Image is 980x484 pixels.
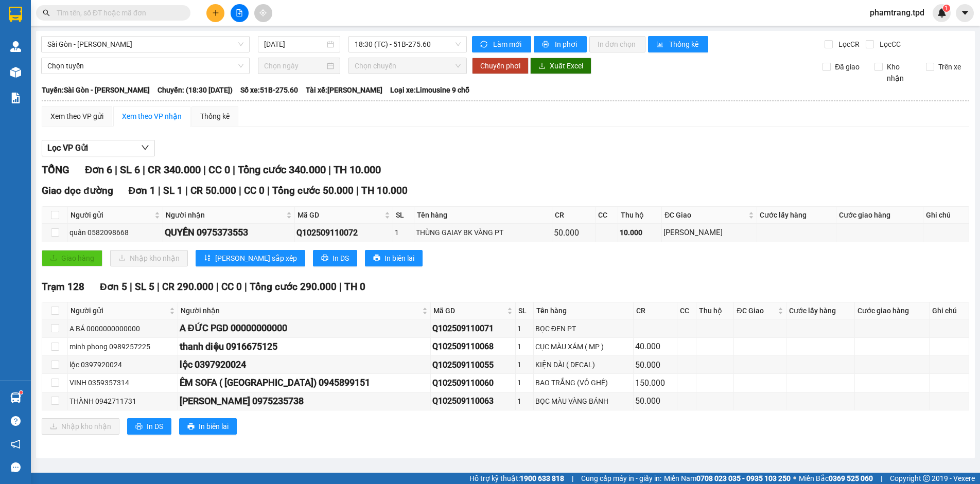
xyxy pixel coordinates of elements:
[934,61,965,73] span: Trên xe
[180,375,429,390] div: ÊM SOFA ( [GEOGRAPHIC_DATA]) 0945899151
[204,254,211,262] span: sort-ascending
[618,207,662,224] th: Thu hộ
[69,341,176,352] div: minh phong 0989257225
[648,36,708,52] button: bar-chartThống kê
[923,207,969,224] th: Ghi chú
[233,164,235,176] span: |
[267,185,270,196] span: |
[321,254,328,262] span: printer
[50,111,103,122] div: Xem theo VP gửi
[433,305,504,316] span: Mã GD
[181,305,420,316] span: Người nhận
[635,377,675,389] div: 150.000
[141,144,149,152] span: down
[956,4,974,22] button: caret-down
[264,39,325,50] input: 11/09/2025
[57,7,178,19] input: Tìm tên, số ĐT hoặc mã đơn
[943,5,950,12] sup: 1
[664,473,791,484] span: Miền Nam
[581,473,661,484] span: Cung cấp máy in - giấy in:
[212,9,219,16] span: plus
[157,281,160,293] span: |
[656,41,665,49] span: bar-chart
[259,9,267,16] span: aim
[432,358,513,371] div: Q102509110055
[110,250,188,266] button: downloadNhập kho nhận
[572,473,573,484] span: |
[215,253,297,264] span: [PERSON_NAME] sắp xếp
[431,392,515,410] td: Q102509110063
[42,140,155,156] button: Lọc VP Gửi
[793,476,796,480] span: ⚪️
[236,9,243,16] span: file-add
[393,207,414,224] th: SL
[206,4,224,22] button: plus
[100,281,127,293] span: Đơn 5
[555,39,579,50] span: In phơi
[550,60,583,71] span: Xuất Excel
[635,358,675,371] div: 50.000
[395,227,412,238] div: 1
[11,439,21,449] span: notification
[11,462,21,472] span: message
[355,58,461,74] span: Chọn chuyến
[677,302,697,319] th: CC
[517,377,532,388] div: 1
[221,281,242,293] span: CC 0
[480,41,489,49] span: sync
[923,475,930,482] span: copyright
[147,421,163,432] span: In DS
[517,359,532,370] div: 1
[836,207,923,224] th: Cước giao hàng
[143,164,145,176] span: |
[129,185,156,196] span: Đơn 1
[42,86,150,94] b: Tuyến: Sài Gòn - [PERSON_NAME]
[365,250,423,266] button: printerIn biên lai
[493,39,523,50] span: Làm mới
[208,164,230,176] span: CC 0
[530,58,591,74] button: downloadXuất Excel
[635,395,675,407] div: 50.000
[166,209,284,221] span: Người nhận
[361,185,408,196] span: TH 10.000
[47,58,243,74] span: Chọn tuyến
[180,394,429,408] div: [PERSON_NAME] 0975235738
[472,36,531,52] button: syncLàm mới
[11,416,21,426] span: question-circle
[534,36,587,52] button: printerIn phơi
[937,8,947,17] img: icon-new-feature
[196,250,305,266] button: sort-ascending[PERSON_NAME] sắp xếp
[799,473,873,484] span: Miền Bắc
[244,281,247,293] span: |
[42,185,113,196] span: Giao dọc đường
[944,5,948,12] span: 1
[589,36,645,52] button: In đơn chọn
[431,356,515,374] td: Q102509110055
[432,395,513,407] div: Q102509110063
[185,185,188,196] span: |
[757,207,837,224] th: Cước lấy hàng
[960,8,970,17] span: caret-down
[855,302,930,319] th: Cước giao hàng
[834,39,861,50] span: Lọc CR
[831,61,864,73] span: Đã giao
[384,253,414,264] span: In biên lai
[635,340,675,353] div: 40.000
[862,6,933,19] span: phamtrang.tpd
[332,253,349,264] span: In DS
[339,281,342,293] span: |
[534,302,634,319] th: Tên hàng
[535,341,632,352] div: CỤC MÀU XÁM ( MP )
[535,359,632,370] div: KIỆN DÀI ( DECAL)
[737,305,776,316] span: ĐC Giao
[180,357,429,372] div: lộc 0397920024
[162,281,214,293] span: CR 290.000
[535,396,632,407] div: BỌC MÀU VÀNG BÁNH
[239,185,241,196] span: |
[517,396,532,407] div: 1
[71,305,167,316] span: Người gửi
[179,418,237,435] button: printerIn biên lai
[180,321,429,335] div: A ĐỨC PGD 00000000000
[42,250,102,266] button: uploadGiao hàng
[238,164,326,176] span: Tổng cước 340.000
